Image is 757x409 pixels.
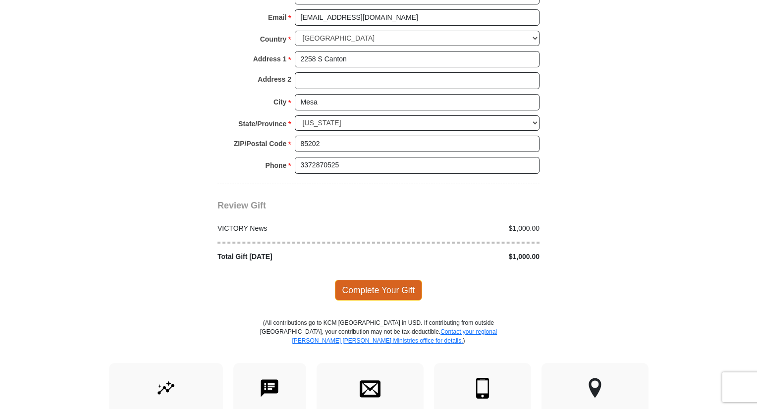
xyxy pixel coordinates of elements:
[213,252,379,262] div: Total Gift [DATE]
[217,201,266,210] span: Review Gift
[273,95,286,109] strong: City
[378,252,545,262] div: $1,000.00
[588,378,602,399] img: other-region
[360,378,380,399] img: envelope.svg
[268,10,286,24] strong: Email
[260,32,287,46] strong: Country
[253,52,287,66] strong: Address 1
[335,280,423,301] span: Complete Your Gift
[378,223,545,234] div: $1,000.00
[292,328,497,344] a: Contact your regional [PERSON_NAME] [PERSON_NAME] Ministries office for details.
[472,378,493,399] img: mobile.svg
[238,117,286,131] strong: State/Province
[156,378,176,399] img: give-by-stock.svg
[234,137,287,151] strong: ZIP/Postal Code
[213,223,379,234] div: VICTORY News
[266,158,287,172] strong: Phone
[260,318,497,363] p: (All contributions go to KCM [GEOGRAPHIC_DATA] in USD. If contributing from outside [GEOGRAPHIC_D...
[259,378,280,399] img: text-to-give.svg
[258,72,291,86] strong: Address 2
